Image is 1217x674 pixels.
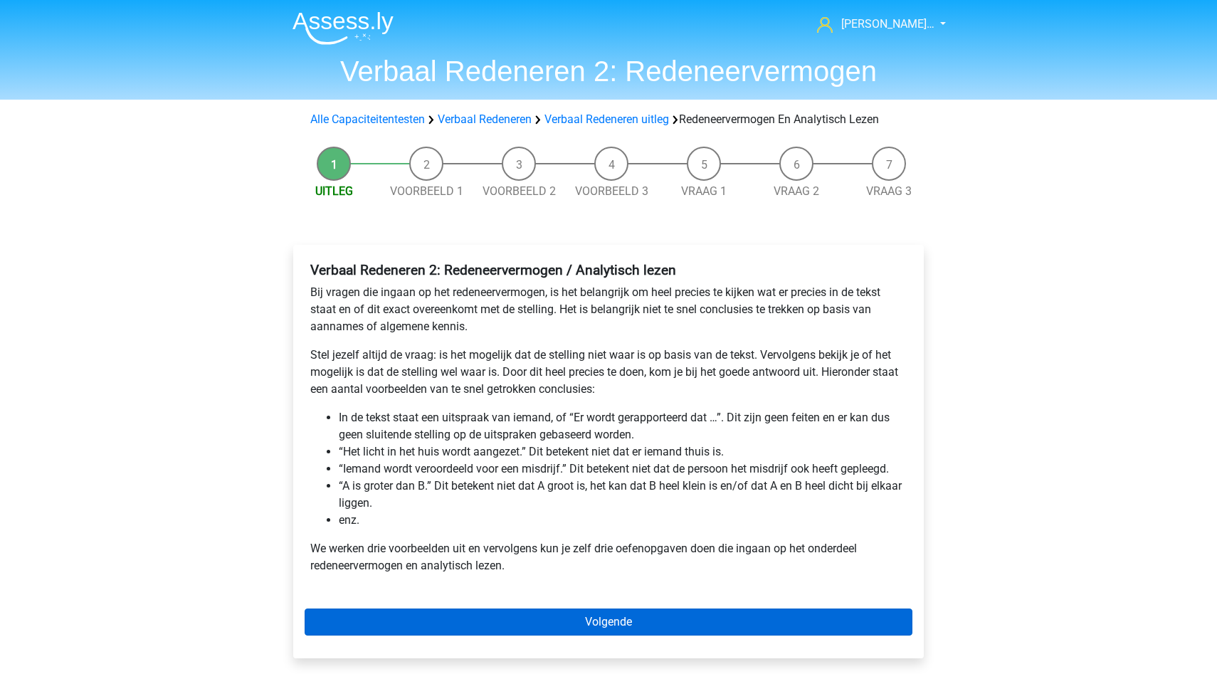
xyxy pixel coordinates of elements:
a: [PERSON_NAME]… [811,16,936,33]
a: Vraag 1 [681,184,727,198]
li: “Het licht in het huis wordt aangezet.” Dit betekent niet dat er iemand thuis is. [339,443,907,460]
a: Volgende [305,609,912,636]
a: Verbaal Redeneren [438,112,532,126]
a: Vraag 3 [866,184,912,198]
div: Redeneervermogen En Analytisch Lezen [305,111,912,128]
span: [PERSON_NAME]… [841,17,934,31]
a: Voorbeeld 1 [390,184,463,198]
h1: Verbaal Redeneren 2: Redeneervermogen [281,54,936,88]
b: Verbaal Redeneren 2: Redeneervermogen / Analytisch lezen [310,262,676,278]
p: Stel jezelf altijd de vraag: is het mogelijk dat de stelling niet waar is op basis van de tekst. ... [310,347,907,398]
li: enz. [339,512,907,529]
li: In de tekst staat een uitspraak van iemand, of “Er wordt gerapporteerd dat …”. Dit zijn geen feit... [339,409,907,443]
a: Verbaal Redeneren uitleg [544,112,669,126]
li: “A is groter dan B.” Dit betekent niet dat A groot is, het kan dat B heel klein is en/of dat A en... [339,478,907,512]
p: We werken drie voorbeelden uit en vervolgens kun je zelf drie oefenopgaven doen die ingaan op het... [310,540,907,574]
li: “Iemand wordt veroordeeld voor een misdrijf.” Dit betekent niet dat de persoon het misdrijf ook h... [339,460,907,478]
a: Uitleg [315,184,353,198]
a: Voorbeeld 3 [575,184,648,198]
a: Alle Capaciteitentesten [310,112,425,126]
a: Voorbeeld 2 [483,184,556,198]
a: Vraag 2 [774,184,819,198]
img: Assessly [293,11,394,45]
p: Bij vragen die ingaan op het redeneervermogen, is het belangrijk om heel precies te kijken wat er... [310,284,907,335]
